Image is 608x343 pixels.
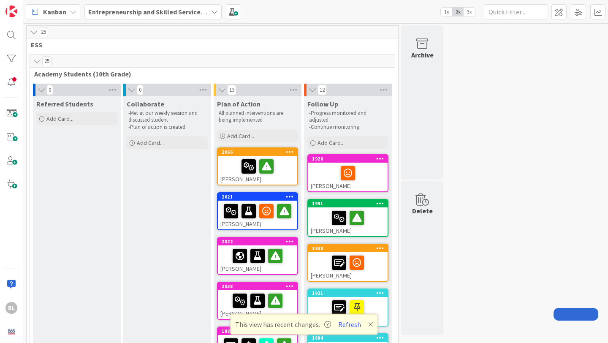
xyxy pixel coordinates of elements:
span: 25 [42,56,52,66]
input: Quick Filter... [484,4,547,19]
div: 2021 [218,193,297,201]
span: 25 [39,27,48,37]
div: 1938 [308,245,388,252]
div: 1991 [308,200,388,207]
span: Referred Students [36,100,93,108]
div: 2022 [222,239,297,245]
div: [PERSON_NAME] [308,163,388,191]
div: 1883 [222,328,297,334]
span: 0 [137,85,144,95]
a: 1938[PERSON_NAME] [307,244,388,282]
div: 2066 [222,149,297,155]
div: [PERSON_NAME] [308,297,388,326]
div: 1920 [312,156,388,162]
div: 2022[PERSON_NAME] [218,238,297,274]
a: 1920[PERSON_NAME] [307,154,388,192]
span: Follow Up [307,100,338,108]
button: Refresh [335,319,364,330]
a: 2066[PERSON_NAME] [217,147,298,185]
span: Add Card... [137,139,164,147]
span: Academy Students (10th Grade) [34,70,384,78]
div: 2022 [218,238,297,245]
img: avatar [5,326,17,338]
div: Archive [411,50,434,60]
span: 3x [464,8,475,16]
div: [PERSON_NAME] [218,156,297,185]
span: Plan of Action [217,100,261,108]
span: 2x [452,8,464,16]
div: 1883 [218,327,297,335]
div: 1938 [312,245,388,251]
span: Kanban [43,7,66,17]
span: 1x [441,8,452,16]
p: -Continue monitoring [309,124,387,131]
p: -Met at our weekly session and discussed student [128,110,206,124]
a: 2022[PERSON_NAME] [217,237,298,275]
div: 2021[PERSON_NAME] [218,193,297,229]
div: 2066 [218,148,297,156]
div: 1991 [312,201,388,207]
p: -Plan of action is created [128,124,206,131]
p: All planned interventions are being implemented [219,110,296,124]
div: 1884 [312,335,388,341]
div: 1938[PERSON_NAME] [308,245,388,281]
div: 1920 [308,155,388,163]
div: [PERSON_NAME] [218,290,297,319]
div: 2038[PERSON_NAME] [218,283,297,319]
span: 12 [318,85,327,95]
div: BL [5,302,17,314]
span: ESS [31,41,388,49]
div: 1921[PERSON_NAME] [308,289,388,326]
span: 0 [46,85,53,95]
span: Add Card... [318,139,345,147]
a: 1991[PERSON_NAME] [307,199,388,237]
div: [PERSON_NAME] [218,245,297,274]
div: Delete [412,206,433,216]
span: Add Card... [227,132,254,140]
div: 2066[PERSON_NAME] [218,148,297,185]
span: 13 [227,85,236,95]
div: 2038 [218,283,297,290]
a: 2038[PERSON_NAME] [217,282,298,320]
span: Add Card... [46,115,73,122]
span: This view has recent changes. [235,319,331,329]
div: 1921 [308,289,388,297]
div: 1884 [308,334,388,342]
div: 2038 [222,283,297,289]
div: 1991[PERSON_NAME] [308,200,388,236]
img: Visit kanbanzone.com [5,5,17,17]
div: [PERSON_NAME] [218,201,297,229]
a: 2021[PERSON_NAME] [217,192,298,230]
span: Collaborate [127,100,164,108]
div: 2021 [222,194,297,200]
p: -Progress monitored and adjusted [309,110,387,124]
a: 1921[PERSON_NAME] [307,289,388,327]
div: [PERSON_NAME] [308,252,388,281]
div: 1921 [312,290,388,296]
div: 1920[PERSON_NAME] [308,155,388,191]
div: [PERSON_NAME] [308,207,388,236]
b: Entrepreneurship and Skilled Services Interventions - [DATE]-[DATE] [88,8,295,16]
